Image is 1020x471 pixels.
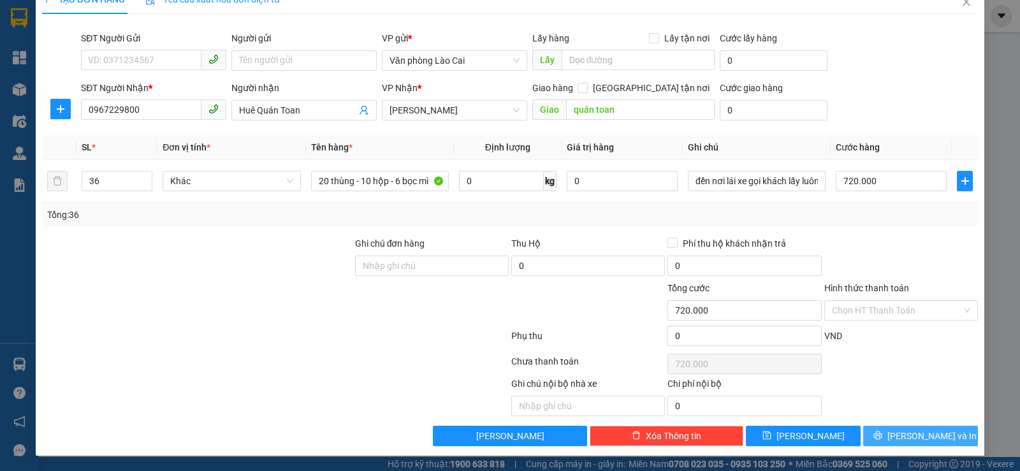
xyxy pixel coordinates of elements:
span: [PERSON_NAME] [776,429,845,443]
span: VND [824,331,842,341]
span: Lấy tận nơi [659,31,715,45]
span: Đơn vị tính [163,142,210,152]
div: Phụ thu [510,329,666,351]
button: printer[PERSON_NAME] và In [863,426,978,446]
span: plus [958,176,972,186]
span: Khác [170,171,293,191]
b: [PERSON_NAME] Sunrise [96,15,263,31]
span: [PERSON_NAME] và In [887,429,977,443]
li: Hotline: 19003239 - 0926.621.621 [71,47,289,63]
input: Ghi chú đơn hàng [355,256,509,276]
input: 0 [567,171,678,191]
span: Quán Toan [390,101,520,120]
input: VD: Bàn, Ghế [311,171,449,191]
div: SĐT Người Nhận [81,81,226,95]
span: phone [208,54,219,64]
div: Tổng: 36 [47,208,395,222]
span: delete [632,431,641,441]
label: Hình thức thanh toán [824,283,909,293]
input: Dọc đường [566,99,715,120]
div: Ghi chú nội bộ nhà xe [511,377,665,396]
div: SĐT Người Gửi [81,31,226,45]
span: Lấy [532,50,562,70]
li: Số [GEOGRAPHIC_DATA], [GEOGRAPHIC_DATA] [71,31,289,47]
span: Giao [532,99,566,120]
button: plus [50,99,71,119]
input: Cước lấy hàng [720,50,827,71]
div: Chi phí nội bộ [667,377,821,396]
button: plus [957,171,973,191]
img: logo.jpg [16,16,80,80]
input: Dọc đường [562,50,715,70]
span: Tên hàng [311,142,353,152]
span: Lấy hàng [532,33,569,43]
button: deleteXóa Thông tin [590,426,743,446]
span: Thu Hộ [511,238,541,249]
div: Người nhận [231,81,377,95]
span: Phí thu hộ khách nhận trả [678,236,791,250]
span: Văn phòng Lào Cai [390,51,520,70]
th: Ghi chú [683,135,831,160]
button: delete [47,171,68,191]
span: [PERSON_NAME] [476,429,544,443]
span: Cước hàng [836,142,880,152]
label: Ghi chú đơn hàng [355,238,425,249]
span: VP Nhận [382,83,418,93]
span: printer [873,431,882,441]
span: Xóa Thông tin [646,429,701,443]
div: Người gửi [231,31,377,45]
span: Giá trị hàng [567,142,614,152]
div: VP gửi [382,31,527,45]
h1: 29Y26B54 [139,92,221,120]
div: Chưa thanh toán [510,354,666,377]
span: kg [544,171,557,191]
span: Tổng cước [667,283,710,293]
span: save [762,431,771,441]
span: phone [208,104,219,114]
span: [GEOGRAPHIC_DATA] tận nơi [588,81,715,95]
button: [PERSON_NAME] [433,426,586,446]
input: Nhập ghi chú [511,396,665,416]
label: Cước lấy hàng [720,33,777,43]
span: user-add [359,105,369,115]
b: Gửi khách hàng [120,66,239,82]
button: save[PERSON_NAME] [746,426,861,446]
span: Định lượng [485,142,530,152]
input: Ghi Chú [688,171,826,191]
input: Cước giao hàng [720,100,827,120]
span: SL [82,142,92,152]
b: GỬI : Văn phòng Lào Cai [16,92,131,135]
label: Cước giao hàng [720,83,783,93]
span: Giao hàng [532,83,573,93]
span: plus [51,104,70,114]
